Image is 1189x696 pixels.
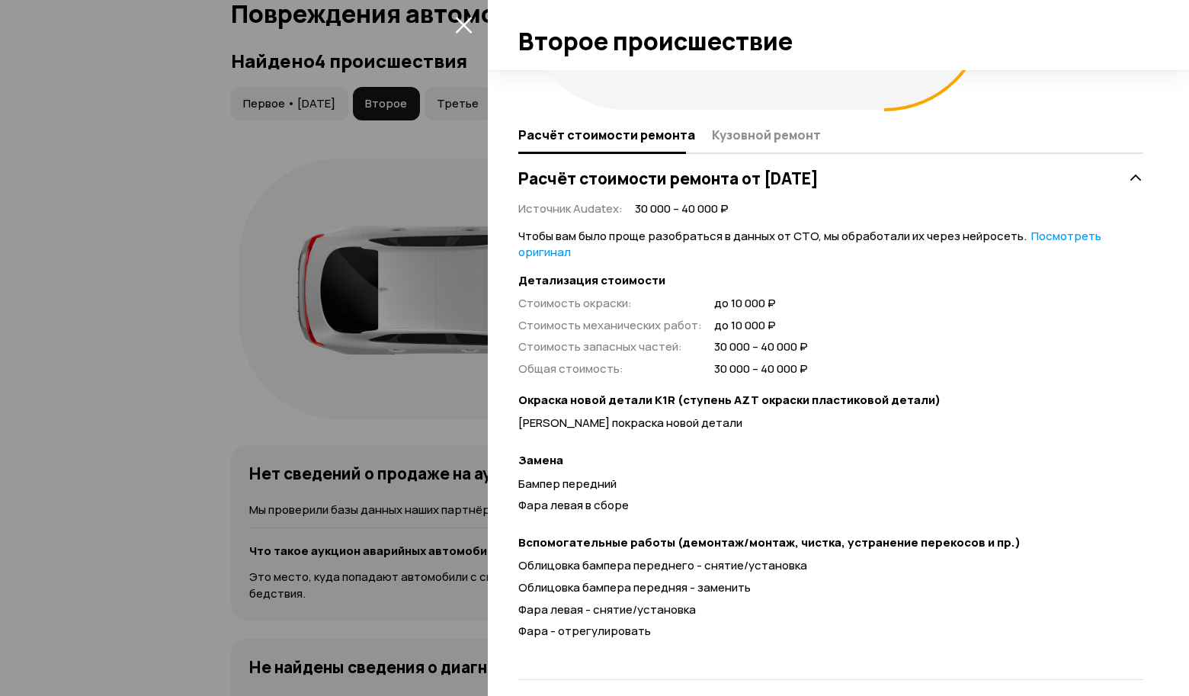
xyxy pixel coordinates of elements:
strong: Окраска новой детали K1R (ступень AZT окраски пластиковой детали) [518,393,1143,409]
span: Облицовка бампера переднего - снятие/установка [518,557,807,573]
span: Стоимость запасных частей : [518,338,682,354]
span: до 10 000 ₽ [714,318,808,334]
span: Стоимость окраски : [518,295,632,311]
span: [PERSON_NAME] покраска новой детали [518,415,742,431]
a: Посмотреть оригинал [518,228,1101,260]
span: Источник Audatex : [518,200,623,216]
span: Общая стоимость : [518,361,623,377]
h3: Расчёт стоимости ремонта от [DATE] [518,168,819,188]
strong: Детализация стоимости [518,273,1143,289]
span: Облицовка бампера передняя - заменить [518,579,751,595]
strong: Замена [518,453,1143,469]
span: Кузовной ремонт [712,127,821,143]
button: закрыть [451,12,476,37]
span: Фара - отрегулировать [518,623,651,639]
span: Чтобы вам было проще разобраться в данных от СТО, мы обработали их через нейросеть. [518,228,1101,260]
span: Фара левая - снятие/установка [518,601,696,617]
span: Бампер передний [518,476,617,492]
span: 30 000 – 40 000 ₽ [635,201,729,217]
strong: Вспомогательные работы (демонтаж/монтаж, чистка, устранение перекосов и пр.) [518,535,1143,551]
span: 30 000 – 40 000 ₽ [714,361,808,377]
span: Расчёт стоимости ремонта [518,127,695,143]
span: Фара левая в сборе [518,497,629,513]
span: Стоимость механических работ : [518,317,702,333]
span: 30 000 – 40 000 ₽ [714,339,808,355]
span: до 10 000 ₽ [714,296,808,312]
